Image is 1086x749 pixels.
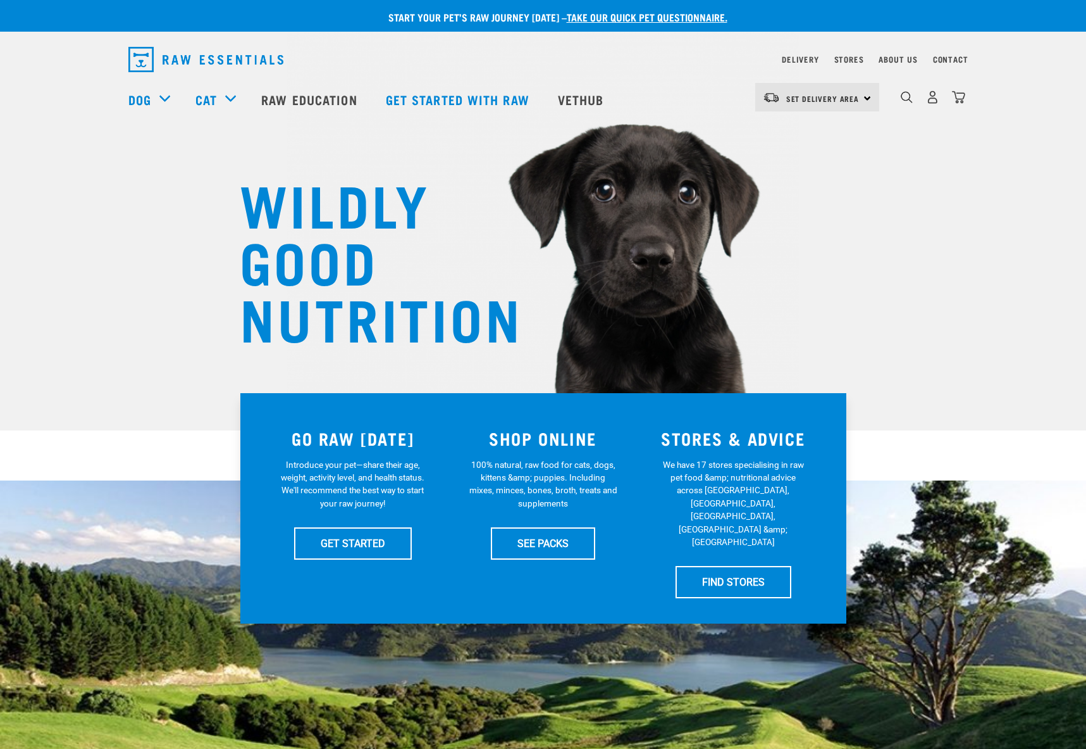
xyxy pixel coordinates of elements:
p: Introduce your pet—share their age, weight, activity level, and health status. We'll recommend th... [278,458,427,510]
a: Get started with Raw [373,74,545,125]
a: Delivery [782,57,818,61]
a: FIND STORES [676,566,791,598]
nav: dropdown navigation [118,42,968,77]
img: Raw Essentials Logo [128,47,283,72]
img: home-icon@2x.png [952,91,965,104]
h1: WILDLY GOOD NUTRITION [240,174,493,345]
p: 100% natural, raw food for cats, dogs, kittens &amp; puppies. Including mixes, minces, bones, bro... [469,458,617,510]
a: Contact [933,57,968,61]
a: Vethub [545,74,620,125]
a: GET STARTED [294,527,412,559]
h3: STORES & ADVICE [646,429,821,448]
img: van-moving.png [763,92,780,103]
a: About Us [879,57,917,61]
a: Stores [834,57,864,61]
a: Raw Education [249,74,373,125]
a: Dog [128,90,151,109]
img: home-icon-1@2x.png [901,91,913,103]
img: user.png [926,91,939,104]
a: take our quick pet questionnaire. [567,14,727,20]
a: SEE PACKS [491,527,595,559]
a: Cat [195,90,217,109]
h3: SHOP ONLINE [455,429,631,448]
span: Set Delivery Area [786,96,860,101]
p: We have 17 stores specialising in raw pet food &amp; nutritional advice across [GEOGRAPHIC_DATA],... [659,458,808,549]
h3: GO RAW [DATE] [266,429,441,448]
